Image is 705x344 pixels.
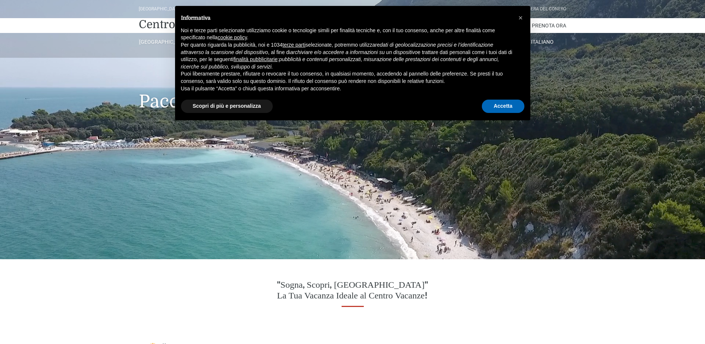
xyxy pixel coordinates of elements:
[515,12,527,24] button: Chiudi questa informativa
[181,56,499,70] em: pubblicità e contenuti personalizzati, misurazione delle prestazioni dei contenuti e degli annunc...
[218,34,247,40] a: cookie policy
[139,39,186,45] a: [GEOGRAPHIC_DATA]
[181,70,513,85] p: Puoi liberamente prestare, rifiutare o revocare il tuo consenso, in qualsiasi momento, accedendo ...
[181,15,513,21] h2: Informativa
[518,14,523,22] span: ×
[181,100,273,113] button: Scopri di più e personalizza
[181,27,513,41] p: Noi e terze parti selezionate utilizziamo cookie o tecnologie simili per finalità tecniche e, con...
[482,100,524,113] button: Accetta
[139,58,566,123] h1: Pacchetti
[282,41,305,49] button: terze parti
[248,280,457,301] h3: "Sogna, Scopri, [GEOGRAPHIC_DATA]" La Tua Vacanza Ideale al Centro Vacanze!
[139,6,181,13] div: [GEOGRAPHIC_DATA]
[531,39,554,45] span: Italiano
[139,17,282,32] a: Centro Vacanze De Angelis
[181,41,513,70] p: Per quanto riguarda la pubblicità, noi e 1034 selezionate, potremmo utilizzare , al fine di e tra...
[290,49,417,55] em: archiviare e/o accedere a informazioni su un dispositivo
[532,18,566,33] a: Prenota Ora
[181,42,493,55] em: dati di geolocalizzazione precisi e l’identificazione attraverso la scansione del dispositivo
[519,39,566,45] a: Italiano
[181,85,513,93] p: Usa il pulsante “Accetta” o chiudi questa informativa per acconsentire.
[234,56,278,63] button: finalità pubblicitarie
[523,6,566,13] div: Riviera Del Conero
